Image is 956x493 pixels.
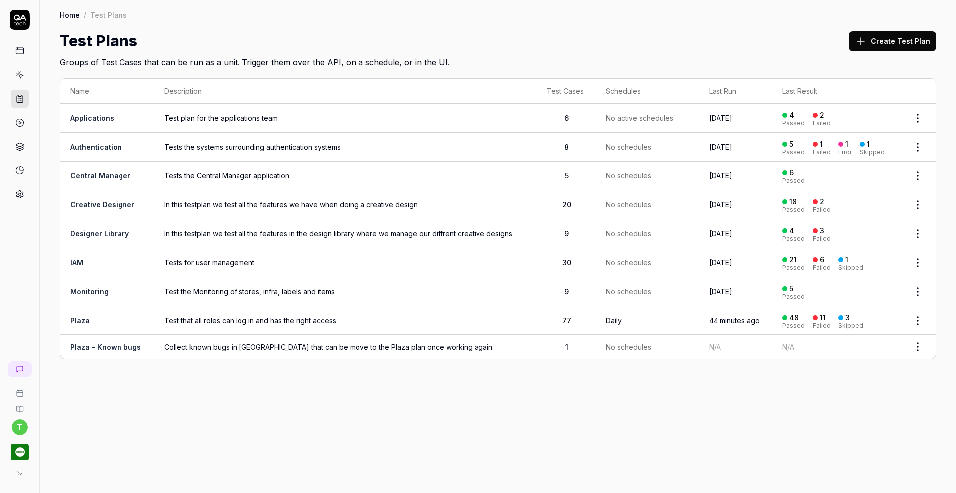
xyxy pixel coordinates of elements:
[60,10,80,20] a: Home
[820,226,824,235] div: 3
[164,170,527,181] span: Tests the Central Manager application
[813,207,831,213] div: Failed
[782,120,805,126] div: Passed
[154,79,537,104] th: Description
[164,142,527,152] span: Tests the systems surrounding authentication systems
[60,79,154,104] th: Name
[4,435,35,463] button: Pricer.com Logo
[564,114,569,122] span: 6
[820,197,824,206] div: 2
[164,199,527,210] span: In this testplan we test all the features we have when doing a creative design
[709,316,760,325] time: 44 minutes ago
[164,315,527,326] span: Test that all roles can log in and has the right access
[709,114,732,122] time: [DATE]
[782,294,805,300] div: Passed
[789,313,799,322] div: 48
[606,199,651,210] span: No schedules
[564,143,569,151] span: 8
[70,316,90,325] a: Plaza
[782,323,805,329] div: Passed
[709,258,732,267] time: [DATE]
[820,111,824,120] div: 2
[562,316,571,325] span: 77
[70,287,109,296] a: Monitoring
[70,171,130,180] a: Central Manager
[12,419,28,435] button: t
[849,31,936,51] button: Create Test Plan
[709,171,732,180] time: [DATE]
[565,343,568,351] span: 1
[164,342,527,352] span: Collect known bugs in [GEOGRAPHIC_DATA] that can be move to the Plaza plan once working again
[709,343,721,351] span: N/A
[845,255,848,264] div: 1
[537,79,596,104] th: Test Cases
[596,79,699,104] th: Schedules
[84,10,86,20] div: /
[699,79,773,104] th: Last Run
[606,342,651,352] span: No schedules
[772,79,900,104] th: Last Result
[709,200,732,209] time: [DATE]
[70,229,129,238] a: Designer Library
[813,149,831,155] div: Failed
[70,343,141,351] a: Plaza - Known bugs
[845,313,850,322] div: 3
[782,343,794,351] span: N/A
[813,120,831,126] div: Failed
[8,361,32,377] a: New conversation
[4,381,35,397] a: Book a call with us
[789,111,794,120] div: 4
[838,323,863,329] div: Skipped
[4,397,35,413] a: Documentation
[70,258,83,267] a: IAM
[782,265,805,271] div: Passed
[820,313,826,322] div: 11
[782,178,805,184] div: Passed
[709,143,732,151] time: [DATE]
[564,287,569,296] span: 9
[813,236,831,242] div: Failed
[70,143,122,151] a: Authentication
[838,149,852,155] div: Error
[867,140,870,149] div: 1
[606,228,651,239] span: No schedules
[562,200,571,209] span: 20
[164,228,527,239] span: In this testplan we test all the features in the design library where we manage our diffrent crea...
[709,229,732,238] time: [DATE]
[606,142,651,152] span: No schedules
[562,258,571,267] span: 30
[789,140,793,149] div: 5
[860,149,885,155] div: Skipped
[820,255,824,264] div: 6
[11,443,29,461] img: Pricer.com Logo
[60,52,936,68] h2: Groups of Test Cases that can be run as a unit. Trigger them over the API, on a schedule, or in t...
[164,113,527,123] span: Test plan for the applications team
[90,10,127,20] div: Test Plans
[845,140,848,149] div: 1
[709,287,732,296] time: [DATE]
[606,315,622,326] div: Daily
[606,170,651,181] span: No schedules
[838,265,863,271] div: Skipped
[789,168,794,177] div: 6
[564,229,569,238] span: 9
[782,149,805,155] div: Passed
[606,257,651,268] span: No schedules
[813,265,831,271] div: Failed
[820,140,823,149] div: 1
[164,286,527,297] span: Test the Monitoring of stores, infra, labels and items
[813,323,831,329] div: Failed
[789,226,794,235] div: 4
[70,114,114,122] a: Applications
[789,255,797,264] div: 21
[70,200,134,209] a: Creative Designer
[789,197,797,206] div: 18
[60,30,137,52] h1: Test Plans
[164,257,527,268] span: Tests for user management
[606,286,651,297] span: No schedules
[789,284,793,293] div: 5
[565,171,569,180] span: 5
[782,236,805,242] div: Passed
[782,207,805,213] div: Passed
